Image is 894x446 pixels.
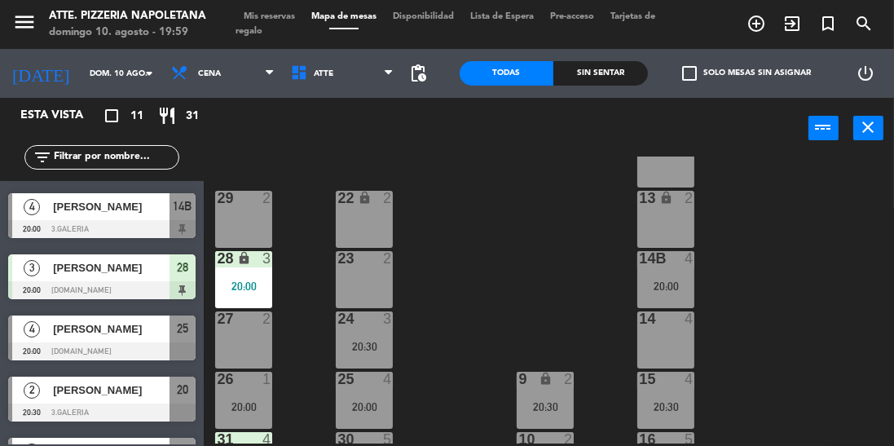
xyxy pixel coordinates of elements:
[198,69,221,78] span: Cena
[639,311,640,326] div: 14
[237,251,251,265] i: lock
[8,106,117,126] div: Esta vista
[53,382,170,399] span: [PERSON_NAME]
[314,69,333,78] span: ATTE
[859,117,879,137] i: close
[262,311,272,326] div: 2
[639,372,640,386] div: 15
[682,66,811,81] label: Solo mesas sin asignar
[460,61,554,86] div: Todas
[782,14,802,33] i: exit_to_app
[262,251,272,266] div: 3
[462,12,542,21] span: Lista de Espera
[539,372,553,386] i: lock
[685,372,694,386] div: 4
[139,64,159,83] i: arrow_drop_down
[383,372,393,386] div: 4
[157,106,177,126] i: restaurant
[383,311,393,326] div: 3
[808,116,839,140] button: power_input
[685,311,694,326] div: 4
[177,380,188,400] span: 20
[24,199,40,215] span: 4
[814,117,834,137] i: power_input
[383,191,393,205] div: 2
[553,61,648,86] div: Sin sentar
[517,401,574,413] div: 20:30
[52,148,178,166] input: Filtrar por nombre...
[130,107,143,126] span: 11
[53,198,170,215] span: [PERSON_NAME]
[186,107,199,126] span: 31
[215,280,272,292] div: 20:00
[24,321,40,338] span: 4
[236,12,303,21] span: Mis reservas
[854,14,874,33] i: search
[102,106,121,126] i: crop_square
[385,12,462,21] span: Disponibilidad
[685,251,694,266] div: 4
[215,401,272,413] div: 20:00
[12,10,37,40] button: menu
[217,311,218,326] div: 27
[33,148,52,167] i: filter_list
[49,8,206,24] div: Atte. Pizzeria Napoletana
[303,12,385,21] span: Mapa de mesas
[818,14,838,33] i: turned_in_not
[639,251,640,266] div: 14B
[49,24,206,41] div: domingo 10. agosto - 19:59
[174,197,192,216] span: 14B
[12,10,37,34] i: menu
[637,401,694,413] div: 20:30
[336,341,393,352] div: 20:30
[639,191,640,205] div: 13
[262,191,272,205] div: 2
[217,191,218,205] div: 29
[637,280,694,292] div: 20:00
[542,12,602,21] span: Pre-acceso
[177,258,188,277] span: 28
[24,260,40,276] span: 3
[685,191,694,205] div: 2
[177,319,188,338] span: 25
[217,251,218,266] div: 28
[53,259,170,276] span: [PERSON_NAME]
[682,66,697,81] span: check_box_outline_blank
[746,14,766,33] i: add_circle_outline
[24,382,40,399] span: 2
[659,191,673,205] i: lock
[217,372,218,386] div: 26
[358,191,372,205] i: lock
[383,251,393,266] div: 2
[564,372,574,386] div: 2
[853,116,883,140] button: close
[409,64,429,83] span: pending_actions
[336,401,393,413] div: 20:00
[856,64,875,83] i: power_settings_new
[262,372,272,386] div: 1
[53,320,170,338] span: [PERSON_NAME]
